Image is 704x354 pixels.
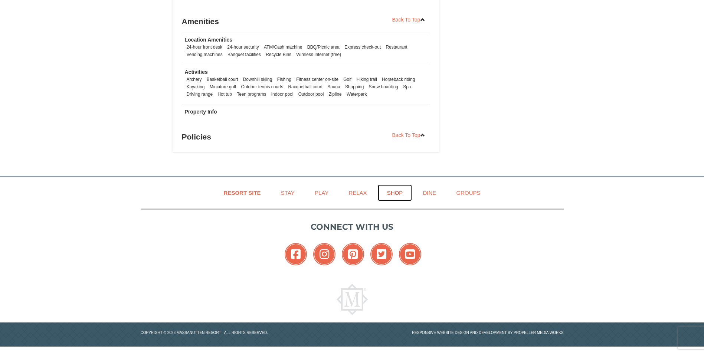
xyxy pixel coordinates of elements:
[269,91,295,98] li: Indoor pool
[185,51,225,58] li: Vending machines
[208,83,238,91] li: Miniature golf
[380,76,417,83] li: Horseback riding
[286,83,324,91] li: Racquetball court
[275,76,293,83] li: Fishing
[294,51,343,58] li: Wireless Internet (free)
[141,221,564,233] p: Connect with us
[384,43,409,51] li: Restaurant
[185,91,215,98] li: Driving range
[327,91,344,98] li: Zipline
[182,130,430,144] h3: Policies
[239,83,285,91] li: Outdoor tennis courts
[387,130,430,141] a: Back To Top
[343,43,383,51] li: Express check-out
[343,83,366,91] li: Shopping
[294,76,340,83] li: Fitness center on-site
[413,184,445,201] a: Dine
[378,184,412,201] a: Shop
[185,83,207,91] li: Kayaking
[337,284,368,315] img: Massanutten Resort Logo
[215,184,270,201] a: Resort Site
[345,91,369,98] li: Waterpark
[135,330,352,335] p: Copyright © 2023 Massanutten Resort - All Rights Reserved.
[185,69,208,75] strong: Activities
[325,83,342,91] li: Sauna
[305,184,338,201] a: Play
[401,83,413,91] li: Spa
[341,76,353,83] li: Golf
[216,91,234,98] li: Hot tub
[367,83,400,91] li: Snow boarding
[185,109,217,115] strong: Property Info
[225,43,261,51] li: 24-hour security
[241,76,274,83] li: Downhill skiing
[185,37,233,43] strong: Location Amenities
[305,43,341,51] li: BBQ/Picnic area
[262,43,304,51] li: ATM/Cash machine
[297,91,326,98] li: Outdoor pool
[264,51,293,58] li: Recycle Bins
[235,91,268,98] li: Teen programs
[447,184,489,201] a: Groups
[226,51,263,58] li: Banquet facilities
[185,43,225,51] li: 24-hour front desk
[354,76,379,83] li: Hiking trail
[412,331,564,335] a: Responsive website design and development by Propeller Media Works
[387,14,430,25] a: Back To Top
[272,184,304,201] a: Stay
[185,76,204,83] li: Archery
[182,14,430,29] h3: Amenities
[339,184,376,201] a: Relax
[205,76,240,83] li: Basketball court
